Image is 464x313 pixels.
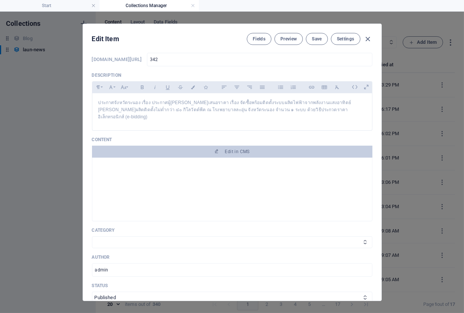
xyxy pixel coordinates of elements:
button: Settings [331,33,360,45]
button: Italic (Ctrl+I) [149,82,161,92]
p: Content [92,137,372,143]
button: Font Family [105,82,117,92]
p: Author [92,254,372,260]
button: Preview [274,33,303,45]
button: Align Justify [256,82,268,92]
button: Align Left [218,82,230,92]
p: Status [92,283,372,289]
h2: Edit Item [92,34,119,43]
p: ประกาศจังหวัดระนอง เรื่อง ประกาศผู้[PERSON_NAME]เสนอราคา เรื่อง จัดซื้อพร้อมติดตั้งระบบผลิตไฟฟ้าจ... [98,99,366,121]
button: Font Size [118,82,130,92]
button: Insert Table [319,82,331,92]
button: Bold (Ctrl+B) [136,82,148,92]
span: Settings [337,36,354,42]
i: Edit HTML [349,81,360,93]
span: Edit in CMS [225,149,250,155]
button: Align Right [244,82,256,92]
button: Insert Link [306,82,318,92]
h6: [DOMAIN_NAME][URL] [92,55,142,64]
button: Icons [200,82,212,92]
button: Underline (Ctrl+U) [162,82,174,92]
button: Ordered List [288,82,299,92]
p: Category [92,227,372,233]
span: Preview [280,36,297,42]
button: Fields [247,33,271,45]
button: Colors [187,82,199,92]
i: Open as overlay [360,81,372,93]
h4: Collections Manager [99,1,199,10]
button: Save [306,33,328,45]
button: Edit in CMS [92,146,372,158]
button: Clear Formatting [331,82,343,92]
span: Save [312,36,322,42]
p: Description [92,72,372,78]
span: Fields [253,36,265,42]
button: Unordered List [275,82,287,92]
button: Strikethrough [175,82,187,92]
button: Align Center [231,82,243,92]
